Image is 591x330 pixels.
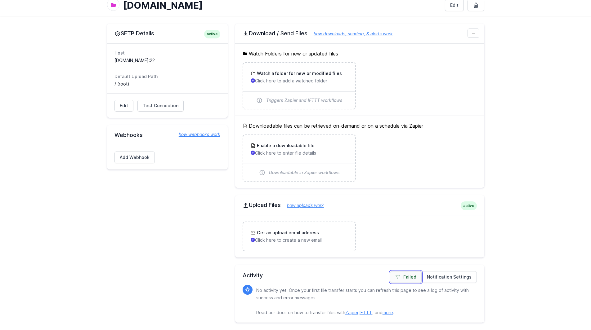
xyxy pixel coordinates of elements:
a: Enable a downloadable file Click here to enter file details Downloadable in Zapier workflows [243,135,355,181]
dt: Host [114,50,220,56]
h3: Watch a folder for new or modified files [256,70,342,77]
p: Click here to add a watched folder [251,78,348,84]
p: Click here to create a new email [251,237,348,243]
a: IFTTT [360,310,372,315]
a: Zapier [345,310,358,315]
h2: Download / Send Files [243,30,477,37]
span: active [204,30,220,38]
a: how downloads, sending, & alerts work [307,31,393,36]
h3: Enable a downloadable file [256,143,315,149]
a: Watch a folder for new or modified files Click here to add a watched folder Triggers Zapier and I... [243,63,355,109]
h3: Get an upload email address [256,230,319,236]
span: active [461,201,477,210]
a: Edit [114,100,133,112]
a: Test Connection [137,100,184,112]
a: Add Webhook [114,152,155,163]
span: Test Connection [143,103,178,109]
a: Notification Settings [422,271,477,283]
span: Triggers Zapier and IFTTT workflows [266,97,343,103]
dd: / (root) [114,81,220,87]
p: Click here to enter file details [251,150,348,156]
a: Failed [390,271,422,283]
p: No activity yet. Once your first file transfer starts you can refresh this page to see a log of a... [256,287,472,316]
h5: Watch Folders for new or updated files [243,50,477,57]
iframe: Drift Widget Chat Controller [560,299,584,323]
h2: Webhooks [114,131,220,139]
h5: Downloadable files can be retrieved on-demand or on a schedule via Zapier [243,122,477,130]
a: Get an upload email address Click here to create a new email [243,222,355,251]
a: how webhooks work [172,131,220,138]
h2: SFTP Details [114,30,220,37]
h2: Activity [243,271,477,280]
span: Downloadable in Zapier workflows [269,169,340,176]
dd: [DOMAIN_NAME]:22 [114,57,220,64]
a: how uploads work [281,203,324,208]
h2: Upload Files [243,201,477,209]
dt: Default Upload Path [114,73,220,80]
a: more [383,310,393,315]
